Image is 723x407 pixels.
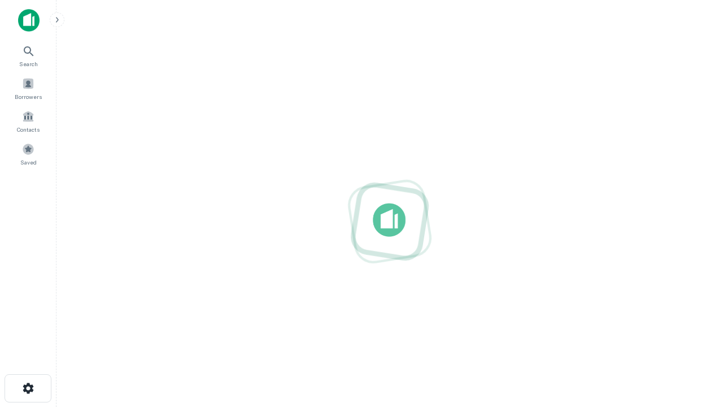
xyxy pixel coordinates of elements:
[3,106,53,136] a: Contacts
[3,40,53,71] a: Search
[15,92,42,101] span: Borrowers
[3,73,53,103] a: Borrowers
[18,9,40,32] img: capitalize-icon.png
[3,138,53,169] a: Saved
[19,59,38,68] span: Search
[667,317,723,371] iframe: Chat Widget
[20,158,37,167] span: Saved
[17,125,40,134] span: Contacts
